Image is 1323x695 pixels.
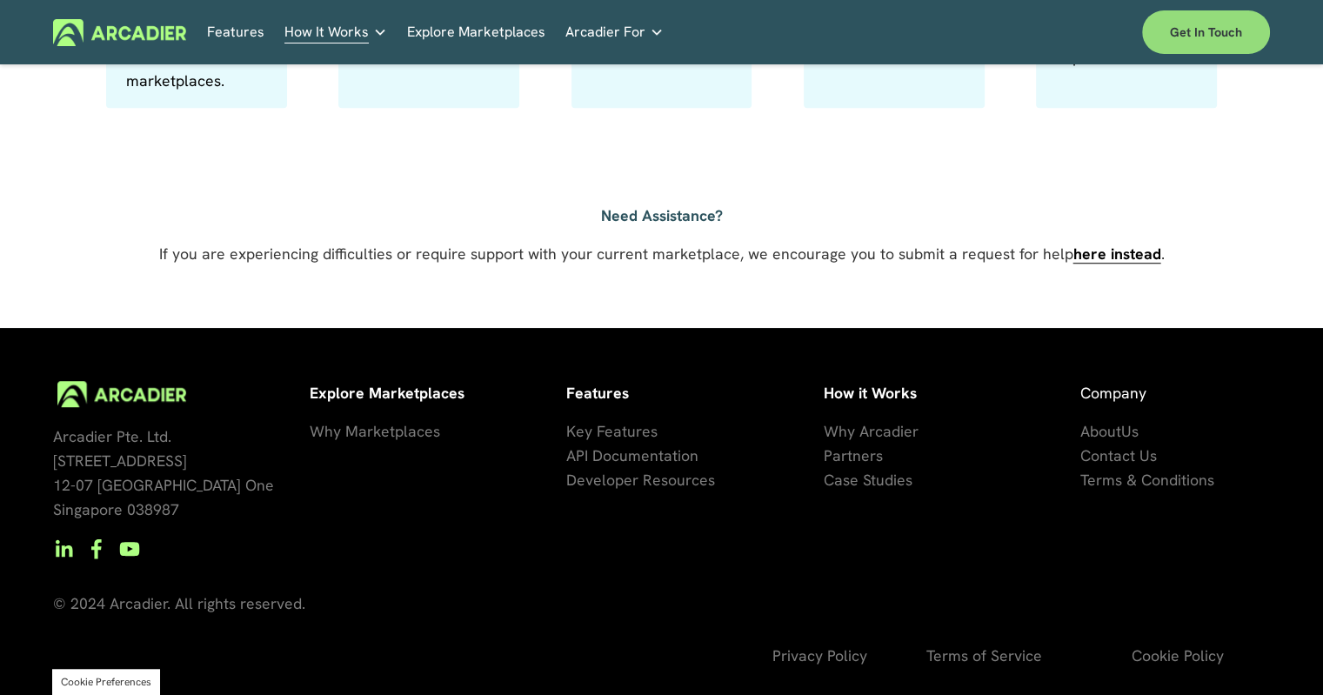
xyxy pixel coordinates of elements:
[832,445,883,465] span: artners
[926,645,1042,665] span: Terms of Service
[566,445,698,465] span: API Documentation
[1080,470,1214,490] span: Terms & Conditions
[310,419,440,444] a: Why Marketplaces
[53,593,305,613] span: © 2024 Arcadier. All rights reserved.
[772,644,867,668] a: Privacy Policy
[284,19,387,46] a: folder dropdown
[310,421,440,441] span: Why Marketplaces
[1080,445,1157,465] span: Contact Us
[53,538,74,559] a: LinkedIn
[53,426,274,519] span: Arcadier Pte. Ltd. [STREET_ADDRESS] 12-07 [GEOGRAPHIC_DATA] One Singapore 038987
[52,669,160,695] section: Manage previously selected cookie options
[1121,421,1139,441] span: Us
[772,645,867,665] span: Privacy Policy
[566,419,658,444] a: Key Features
[566,444,698,468] a: API Documentation
[926,644,1042,668] a: Terms of Service
[53,19,186,46] img: Arcadier
[407,19,545,46] a: Explore Marketplaces
[601,205,723,225] strong: Need Assistance?
[566,468,715,492] a: Developer Resources
[843,468,912,492] a: se Studies
[1132,644,1224,668] a: Cookie Policy
[824,444,832,468] a: P
[566,421,658,441] span: Key Features
[284,20,369,44] span: How It Works
[566,383,629,403] strong: Features
[1080,419,1121,444] a: About
[1132,645,1224,665] span: Cookie Policy
[566,470,715,490] span: Developer Resources
[824,445,832,465] span: P
[824,470,843,490] span: Ca
[1236,611,1323,695] iframe: Chat Widget
[106,242,1218,266] p: If you are experiencing difficulties or require support with your current marketplace, we encoura...
[1080,444,1157,468] a: Contact Us
[119,538,140,559] a: YouTube
[824,419,919,444] a: Why Arcadier
[207,19,264,46] a: Features
[1080,383,1146,403] span: Company
[310,383,464,403] strong: Explore Marketplaces
[843,470,912,490] span: se Studies
[565,20,645,44] span: Arcadier For
[565,19,664,46] a: folder dropdown
[61,675,151,689] button: Cookie Preferences
[824,383,917,403] strong: How it Works
[1073,244,1161,264] a: here instead
[824,468,843,492] a: Ca
[86,538,107,559] a: Facebook
[1080,421,1121,441] span: About
[1142,10,1270,54] a: Get in touch
[824,421,919,441] span: Why Arcadier
[1080,468,1214,492] a: Terms & Conditions
[832,444,883,468] a: artners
